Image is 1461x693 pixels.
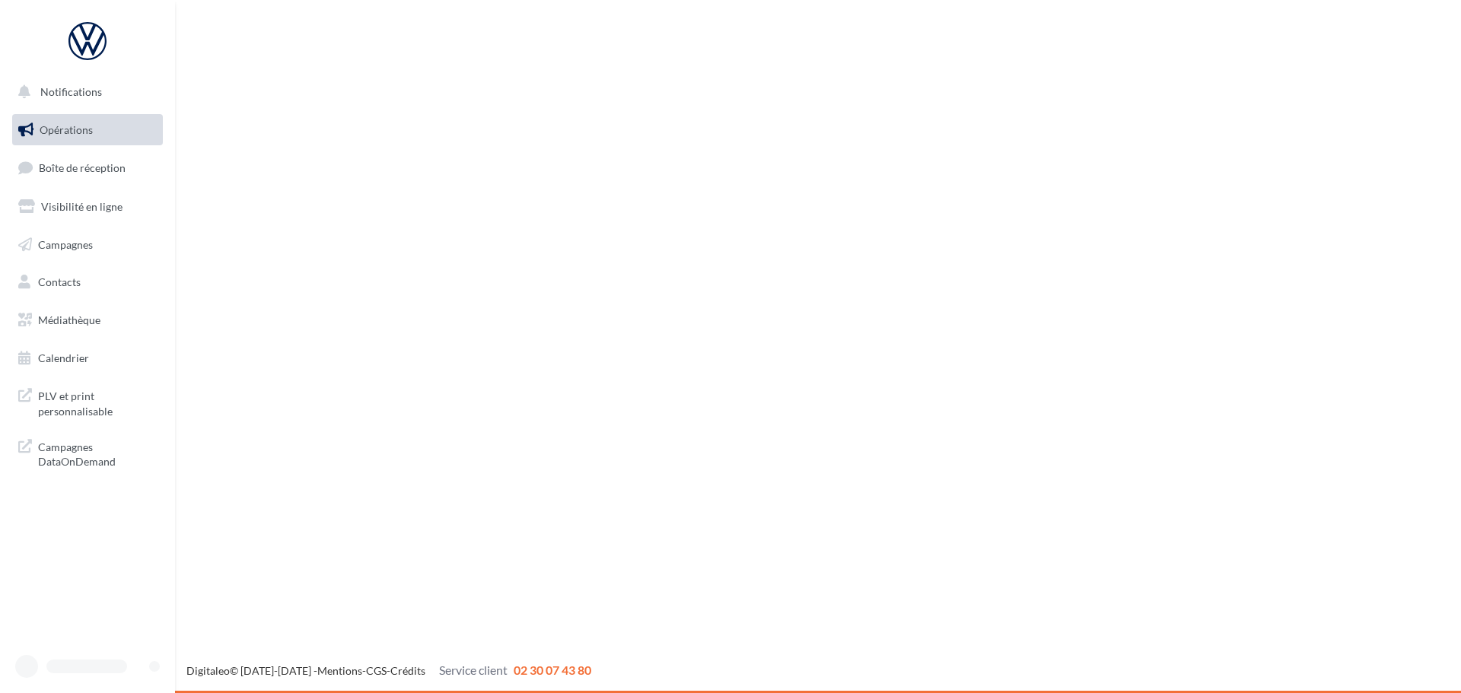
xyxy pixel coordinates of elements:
span: 02 30 07 43 80 [514,663,591,677]
span: Campagnes [38,237,93,250]
span: Notifications [40,85,102,98]
a: Calendrier [9,342,166,374]
a: Digitaleo [186,664,230,677]
a: Campagnes [9,229,166,261]
span: Boîte de réception [39,161,126,174]
span: Service client [439,663,508,677]
span: Opérations [40,123,93,136]
a: Visibilité en ligne [9,191,166,223]
a: Boîte de réception [9,151,166,184]
a: Mentions [317,664,362,677]
a: Crédits [390,664,425,677]
button: Notifications [9,76,160,108]
a: PLV et print personnalisable [9,380,166,424]
span: Campagnes DataOnDemand [38,437,157,469]
span: PLV et print personnalisable [38,386,157,418]
a: CGS [366,664,387,677]
span: © [DATE]-[DATE] - - - [186,664,591,677]
a: Médiathèque [9,304,166,336]
span: Visibilité en ligne [41,200,123,213]
span: Contacts [38,275,81,288]
a: Opérations [9,114,166,146]
a: Contacts [9,266,166,298]
span: Calendrier [38,351,89,364]
span: Médiathèque [38,313,100,326]
a: Campagnes DataOnDemand [9,431,166,475]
